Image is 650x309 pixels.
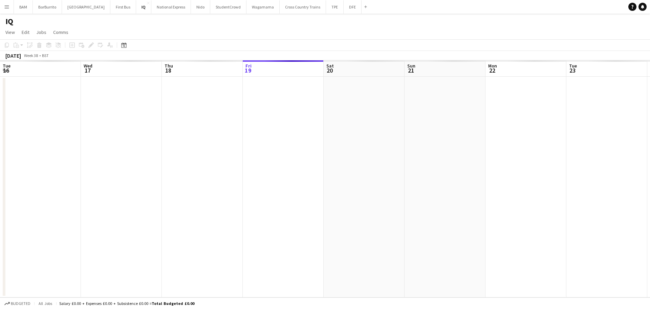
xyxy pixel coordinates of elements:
[569,63,577,69] span: Tue
[2,66,10,74] span: 16
[5,16,13,26] h1: IQ
[22,29,29,35] span: Edit
[280,0,326,14] button: Cross Country Trains
[5,52,21,59] div: [DATE]
[165,63,173,69] span: Thu
[344,0,362,14] button: DFE
[83,66,92,74] span: 17
[84,63,92,69] span: Wed
[14,0,33,14] button: BAM
[110,0,136,14] button: First Bus
[3,300,31,307] button: Budgeted
[22,53,39,58] span: Week 38
[19,28,32,37] a: Edit
[191,0,210,14] button: Nido
[406,66,415,74] span: 21
[33,0,62,14] button: BarBurrito
[210,0,246,14] button: StudentCrowd
[34,28,49,37] a: Jobs
[246,0,280,14] button: Wagamama
[326,0,344,14] button: TPE
[164,66,173,74] span: 18
[42,53,49,58] div: BST
[568,66,577,74] span: 23
[62,0,110,14] button: [GEOGRAPHIC_DATA]
[53,29,68,35] span: Comms
[151,0,191,14] button: National Express
[152,301,194,306] span: Total Budgeted £0.00
[244,66,252,74] span: 19
[245,63,252,69] span: Fri
[36,29,46,35] span: Jobs
[3,63,10,69] span: Tue
[325,66,334,74] span: 20
[326,63,334,69] span: Sat
[136,0,151,14] button: IQ
[37,301,53,306] span: All jobs
[3,28,18,37] a: View
[5,29,15,35] span: View
[487,66,497,74] span: 22
[407,63,415,69] span: Sun
[50,28,71,37] a: Comms
[59,301,194,306] div: Salary £0.00 + Expenses £0.00 + Subsistence £0.00 =
[11,301,30,306] span: Budgeted
[488,63,497,69] span: Mon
